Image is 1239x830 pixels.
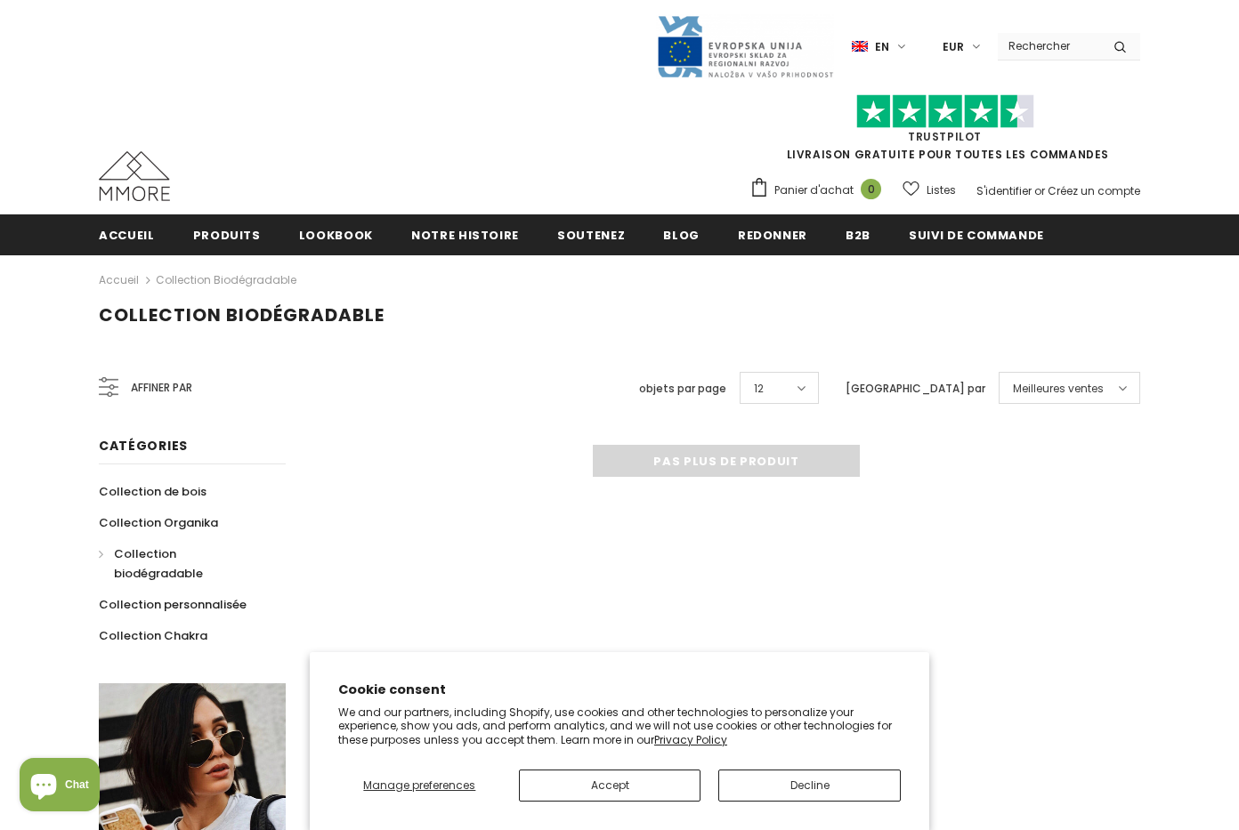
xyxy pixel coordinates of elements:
[99,483,206,500] span: Collection de bois
[99,270,139,291] a: Accueil
[856,94,1034,129] img: Faites confiance aux étoiles pilotes
[654,732,727,747] a: Privacy Policy
[193,227,261,244] span: Produits
[99,589,247,620] a: Collection personnalisée
[99,596,247,613] span: Collection personnalisée
[557,227,625,244] span: soutenez
[1013,380,1104,398] span: Meilleures ventes
[411,227,519,244] span: Notre histoire
[99,627,207,644] span: Collection Chakra
[131,378,192,398] span: Affiner par
[943,38,964,56] span: EUR
[114,545,203,582] span: Collection biodégradable
[908,129,982,144] a: TrustPilot
[903,174,956,205] a: Listes
[909,227,1044,244] span: Suivi de commande
[338,705,901,747] p: We and our partners, including Shopify, use cookies and other technologies to personalize your ex...
[338,681,901,699] h2: Cookie consent
[99,620,207,651] a: Collection Chakra
[99,538,266,589] a: Collection biodégradable
[99,437,188,455] span: Catégories
[875,38,889,56] span: en
[193,214,261,254] a: Produits
[656,38,834,53] a: Javni Razpis
[663,227,700,244] span: Blog
[156,272,296,287] a: Collection biodégradable
[909,214,1044,254] a: Suivi de commande
[749,102,1140,162] span: LIVRAISON GRATUITE POUR TOUTES LES COMMANDES
[927,181,956,199] span: Listes
[738,214,807,254] a: Redonner
[338,770,501,802] button: Manage preferences
[299,214,373,254] a: Lookbook
[99,507,218,538] a: Collection Organika
[852,39,868,54] img: i-lang-1.png
[754,380,764,398] span: 12
[663,214,700,254] a: Blog
[99,302,385,327] span: Collection biodégradable
[718,770,901,802] button: Decline
[557,214,625,254] a: soutenez
[99,151,170,201] img: Cas MMORE
[99,476,206,507] a: Collection de bois
[14,758,105,816] inbox-online-store-chat: Shopify online store chat
[639,380,726,398] label: objets par page
[861,179,881,199] span: 0
[846,380,985,398] label: [GEOGRAPHIC_DATA] par
[976,183,1032,198] a: S'identifier
[846,214,871,254] a: B2B
[299,227,373,244] span: Lookbook
[738,227,807,244] span: Redonner
[749,177,890,204] a: Panier d'achat 0
[411,214,519,254] a: Notre histoire
[1048,183,1140,198] a: Créez un compte
[363,778,475,793] span: Manage preferences
[99,514,218,531] span: Collection Organika
[846,227,871,244] span: B2B
[99,214,155,254] a: Accueil
[519,770,701,802] button: Accept
[774,181,854,199] span: Panier d'achat
[1034,183,1045,198] span: or
[998,33,1100,59] input: Search Site
[99,227,155,244] span: Accueil
[656,14,834,79] img: Javni Razpis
